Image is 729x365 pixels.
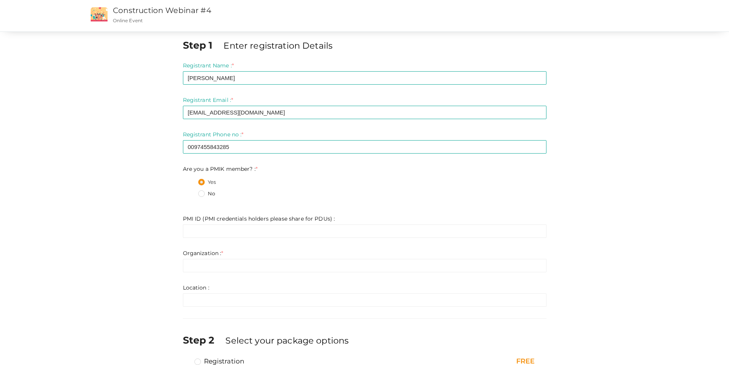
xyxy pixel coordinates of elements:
label: Yes [198,178,216,186]
p: Online Event [113,17,478,24]
label: Registrant Phone no : [183,131,244,138]
input: Enter registrant phone no here. [183,140,546,154]
label: Organization : [183,249,223,257]
input: Enter registrant email here. [183,106,546,119]
input: Enter registrant name here. [183,71,546,85]
label: Select your package options [225,334,349,347]
label: Location : [183,284,209,291]
label: No [198,190,215,198]
label: PMI ID (PMI credentials holders please share for PDUs) : [183,215,335,223]
label: Registrant Email : [183,96,233,104]
label: Registrant Name : [183,62,234,69]
a: Construction Webinar #4 [113,6,211,15]
label: Step 2 [183,333,224,347]
label: Are you a PMIK member? : [183,165,258,173]
label: Step 1 [183,38,222,52]
img: event2.png [91,7,108,21]
label: Enter registration Details [223,39,333,52]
